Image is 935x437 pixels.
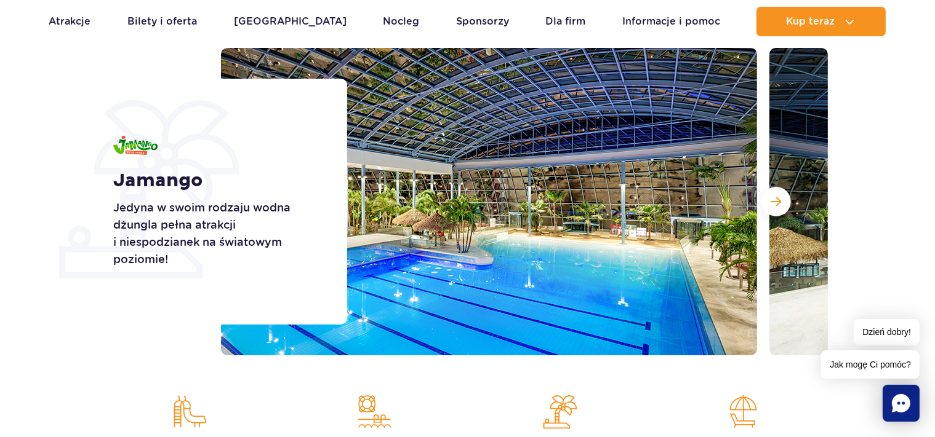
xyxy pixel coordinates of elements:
a: Bilety i oferta [127,7,197,36]
a: Dla firm [545,7,585,36]
a: Atrakcje [49,7,91,36]
span: Jak mogę Ci pomóc? [821,350,920,379]
a: Sponsorzy [456,7,509,36]
span: Kup teraz [786,16,835,27]
a: [GEOGRAPHIC_DATA] [234,7,347,36]
button: Kup teraz [756,7,886,36]
div: Chat [883,385,920,422]
p: Jedyna w swoim rodzaju wodna dżungla pełna atrakcji i niespodzianek na światowym poziomie! [113,199,319,268]
span: Dzień dobry! [854,319,920,345]
a: Nocleg [383,7,419,36]
button: Następny slajd [761,187,791,216]
a: Informacje i pomoc [622,7,720,36]
h1: Jamango [113,170,319,192]
img: Jamango [113,136,158,155]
